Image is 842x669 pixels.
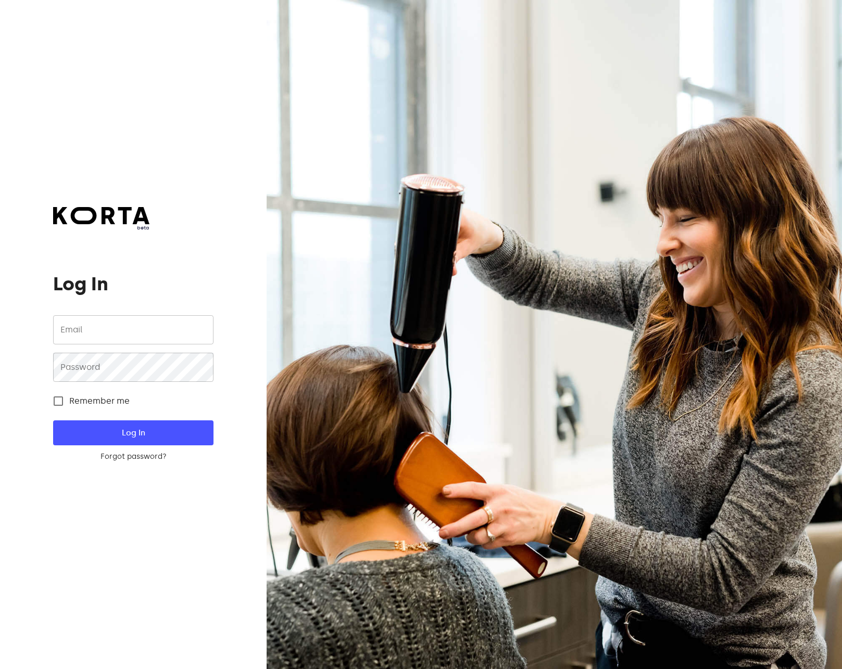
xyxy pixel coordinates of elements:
[69,395,130,407] span: Remember me
[53,420,213,445] button: Log In
[53,207,149,231] a: beta
[53,452,213,462] a: Forgot password?
[70,426,196,440] span: Log In
[53,224,149,231] span: beta
[53,207,149,224] img: Korta
[53,274,213,294] h1: Log In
